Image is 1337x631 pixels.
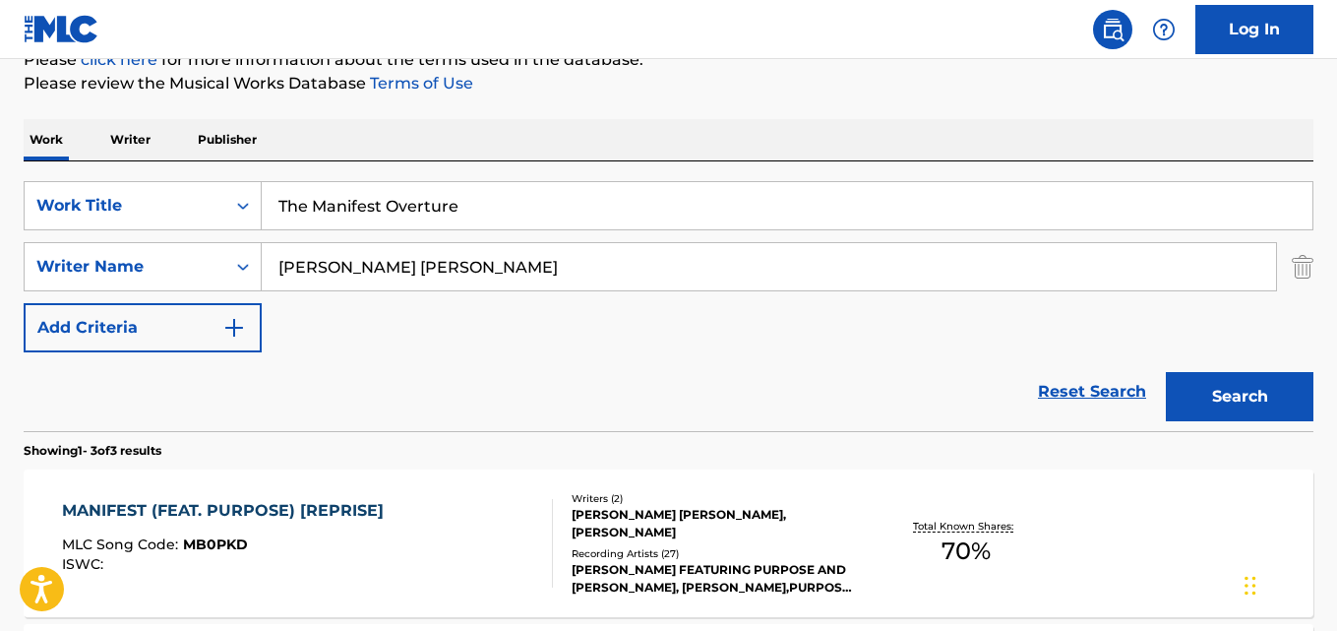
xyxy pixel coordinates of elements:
[1152,18,1176,41] img: help
[913,519,1018,534] p: Total Known Shares:
[24,303,262,352] button: Add Criteria
[183,536,248,553] span: MB0PKD
[1093,10,1132,49] a: Public Search
[366,74,473,93] a: Terms of Use
[222,316,246,340] img: 9d2ae6d4665cec9f34b9.svg
[24,48,1313,72] p: Please for more information about the terms used in the database.
[942,534,991,569] span: 70 %
[1101,18,1124,41] img: search
[1166,372,1313,421] button: Search
[24,119,69,160] p: Work
[572,561,859,597] div: [PERSON_NAME] FEATURING PURPOSE AND [PERSON_NAME], [PERSON_NAME],PURPOSE,[PERSON_NAME], [PERSON_N...
[1239,536,1337,631] iframe: Chat Widget
[81,50,157,69] a: click here
[192,119,263,160] p: Publisher
[24,442,161,460] p: Showing 1 - 3 of 3 results
[1144,10,1184,49] div: Help
[62,536,183,553] span: MLC Song Code :
[62,555,108,573] span: ISWC :
[1195,5,1313,54] a: Log In
[62,499,394,523] div: MANIFEST (FEAT. PURPOSE) [REPRISE]
[572,491,859,506] div: Writers ( 2 )
[36,194,213,218] div: Work Title
[572,506,859,541] div: [PERSON_NAME] [PERSON_NAME], [PERSON_NAME]
[1245,556,1256,615] div: Drag
[572,546,859,561] div: Recording Artists ( 27 )
[24,181,1313,431] form: Search Form
[36,255,213,279] div: Writer Name
[24,72,1313,95] p: Please review the Musical Works Database
[1292,242,1313,291] img: Delete Criterion
[1028,370,1156,413] a: Reset Search
[24,15,99,43] img: MLC Logo
[104,119,156,160] p: Writer
[24,470,1313,617] a: MANIFEST (FEAT. PURPOSE) [REPRISE]MLC Song Code:MB0PKDISWC:Writers (2)[PERSON_NAME] [PERSON_NAME]...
